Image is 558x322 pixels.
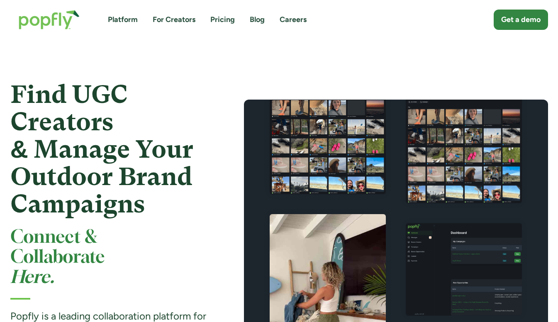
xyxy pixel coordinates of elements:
a: For Creators [153,15,195,25]
a: Blog [250,15,265,25]
em: Here. [10,269,54,286]
a: Pricing [210,15,235,25]
strong: Find UGC Creators & Manage Your Outdoor Brand Campaigns [10,80,193,218]
a: Platform [108,15,138,25]
a: home [10,2,88,38]
h2: Connect & Collaborate [10,228,214,288]
a: Careers [280,15,307,25]
a: Get a demo [494,10,548,30]
div: Get a demo [501,15,541,25]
